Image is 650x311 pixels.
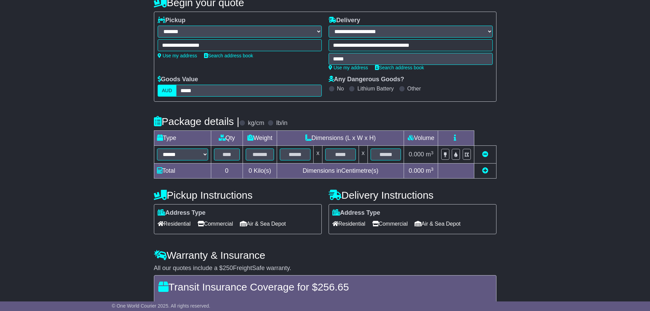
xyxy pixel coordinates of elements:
[276,119,287,127] label: lb/in
[482,151,488,158] a: Remove this item
[158,281,492,293] h4: Transit Insurance Coverage for $
[329,76,404,83] label: Any Dangerous Goods?
[415,218,461,229] span: Air & Sea Depot
[407,85,421,92] label: Other
[204,53,253,58] a: Search address book
[409,151,424,158] span: 0.000
[154,265,496,272] div: All our quotes include a $ FreightSafe warranty.
[154,164,211,179] td: Total
[277,164,404,179] td: Dimensions in Centimetre(s)
[329,17,360,24] label: Delivery
[154,131,211,146] td: Type
[243,131,277,146] td: Weight
[431,167,434,172] sup: 3
[359,146,367,164] td: x
[314,146,322,164] td: x
[332,209,380,217] label: Address Type
[211,131,243,146] td: Qty
[158,76,198,83] label: Goods Value
[332,218,365,229] span: Residential
[248,119,264,127] label: kg/cm
[154,116,240,127] h4: Package details |
[158,85,177,97] label: AUD
[243,164,277,179] td: Kilo(s)
[337,85,344,92] label: No
[223,265,233,271] span: 250
[277,131,404,146] td: Dimensions (L x W x H)
[198,218,233,229] span: Commercial
[158,209,206,217] label: Address Type
[329,189,496,201] h4: Delivery Instructions
[318,281,349,293] span: 256.65
[158,218,191,229] span: Residential
[112,303,211,309] span: © One World Courier 2025. All rights reserved.
[404,131,438,146] td: Volume
[372,218,408,229] span: Commercial
[240,218,286,229] span: Air & Sea Depot
[154,189,322,201] h4: Pickup Instructions
[409,167,424,174] span: 0.000
[329,65,368,70] a: Use my address
[158,53,197,58] a: Use my address
[375,65,424,70] a: Search address book
[482,167,488,174] a: Add new item
[248,167,252,174] span: 0
[431,150,434,155] sup: 3
[211,164,243,179] td: 0
[357,85,394,92] label: Lithium Battery
[154,250,496,261] h4: Warranty & Insurance
[426,167,434,174] span: m
[158,17,186,24] label: Pickup
[426,151,434,158] span: m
